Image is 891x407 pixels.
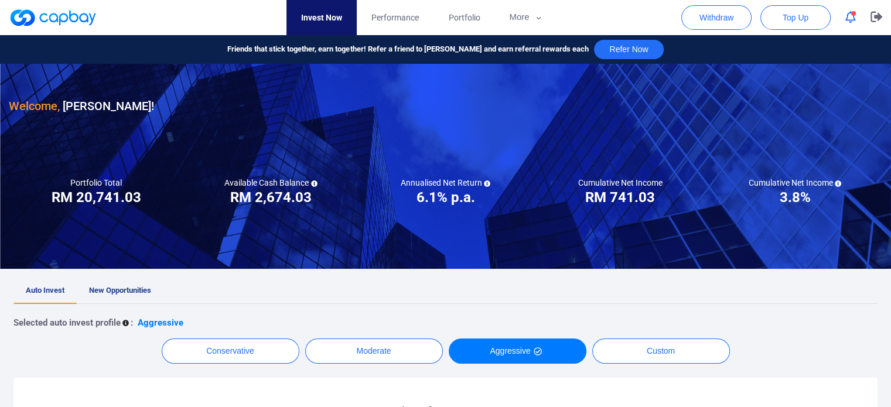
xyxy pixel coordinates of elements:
[305,338,443,364] button: Moderate
[13,316,121,330] p: Selected auto invest profile
[70,177,122,188] h5: Portfolio Total
[9,97,154,115] h3: [PERSON_NAME] !
[681,5,752,30] button: Withdraw
[594,40,663,59] button: Refer Now
[449,338,586,364] button: Aggressive
[748,177,841,188] h5: Cumulative Net Income
[138,316,183,330] p: Aggressive
[760,5,831,30] button: Top Up
[779,188,810,207] h3: 3.8%
[162,338,299,364] button: Conservative
[26,286,64,295] span: Auto Invest
[592,338,730,364] button: Custom
[448,11,480,24] span: Portfolio
[416,188,474,207] h3: 6.1% p.a.
[227,43,588,56] span: Friends that stick together, earn together! Refer a friend to [PERSON_NAME] and earn referral rew...
[371,11,419,24] span: Performance
[783,12,808,23] span: Top Up
[131,316,133,330] p: :
[578,177,663,188] h5: Cumulative Net Income
[585,188,655,207] h3: RM 741.03
[400,177,490,188] h5: Annualised Net Return
[224,177,318,188] h5: Available Cash Balance
[230,188,312,207] h3: RM 2,674.03
[52,188,141,207] h3: RM 20,741.03
[89,286,151,295] span: New Opportunities
[9,99,60,113] span: Welcome,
